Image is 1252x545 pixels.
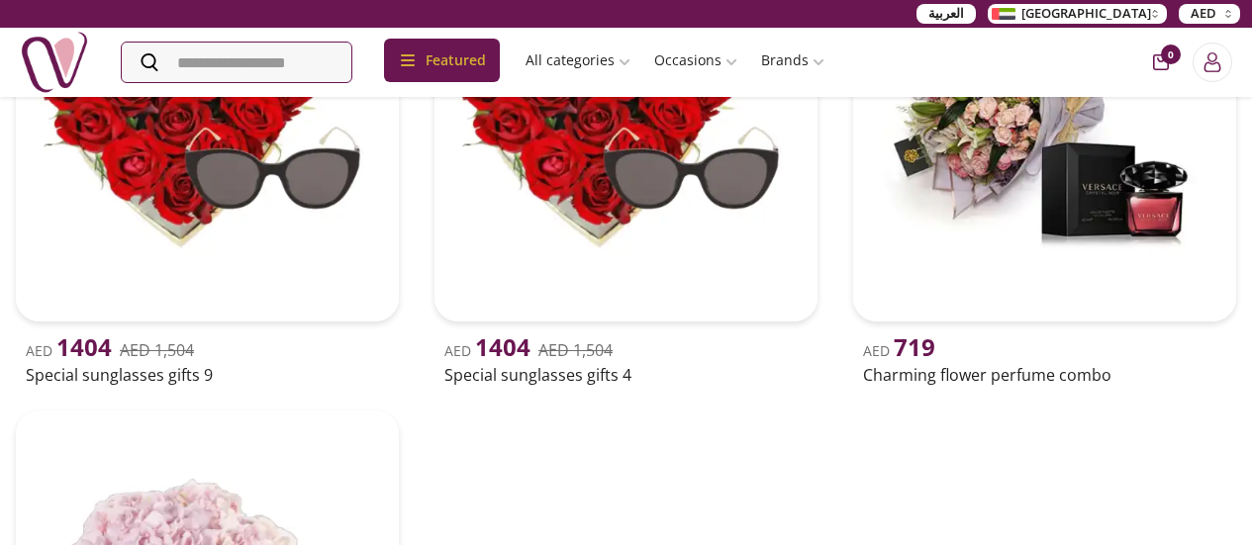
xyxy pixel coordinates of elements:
span: العربية [928,4,964,24]
div: Featured [384,39,500,82]
span: 1404 [56,330,112,363]
h2: Charming flower perfume combo [863,363,1226,387]
span: 719 [894,330,935,363]
span: [GEOGRAPHIC_DATA] [1021,4,1151,24]
del: AED 1,504 [120,339,194,361]
a: Brands [749,43,836,78]
button: AED [1179,4,1240,24]
span: AED [1191,4,1216,24]
img: Nigwa-uae-gifts [20,28,89,97]
span: AED [863,341,935,360]
input: Search [122,43,351,82]
del: AED 1,504 [538,339,613,361]
span: AED [26,341,112,360]
span: 1404 [475,330,530,363]
button: [GEOGRAPHIC_DATA] [988,4,1167,24]
button: Login [1193,43,1232,82]
h2: Special sunglasses gifts 9 [26,363,389,387]
img: Arabic_dztd3n.png [992,8,1015,20]
h2: Special sunglasses gifts 4 [444,363,808,387]
span: 0 [1161,45,1181,64]
a: Occasions [642,43,749,78]
button: cart-button [1153,54,1169,70]
span: AED [444,341,530,360]
a: All categories [514,43,642,78]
